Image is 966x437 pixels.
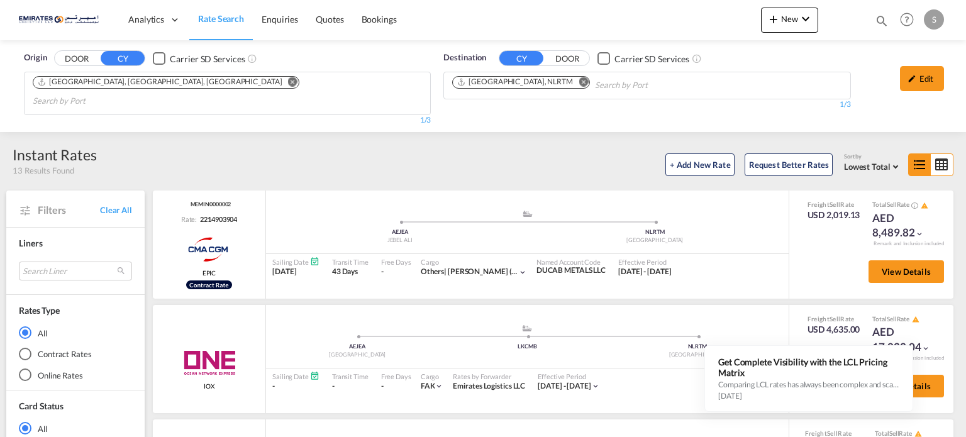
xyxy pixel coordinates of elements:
[453,381,525,390] span: Emirates Logistics LLC
[665,153,735,176] button: + Add New Rate
[887,201,897,208] span: Sell
[272,267,319,277] div: [DATE]
[872,211,935,241] div: AED 8,489.82
[332,257,369,267] div: Transit Time
[381,372,411,381] div: Free Days
[830,315,840,323] span: Sell
[19,6,104,34] img: c67187802a5a11ec94275b5db69a26e6.png
[844,153,902,161] div: Sort by
[924,9,944,30] div: S
[889,429,899,437] span: Sell
[844,158,902,173] md-select: Select: Lowest Total
[19,422,132,434] md-radio-button: All
[100,204,132,216] span: Clear All
[872,200,935,210] div: Total Rate
[128,13,164,26] span: Analytics
[908,74,916,83] md-icon: icon-pencil
[247,53,257,64] md-icon: Unchecked: Search for CY (Container Yard) services for all selected carriers.Checked : Search for...
[896,9,924,31] div: Help
[421,372,444,381] div: Cargo
[187,201,231,209] span: MEMIN0000002
[453,381,525,392] div: Emirates Logistics LLC
[875,14,889,33] div: icon-magnify
[272,257,319,267] div: Sailing Date
[421,381,435,390] span: FAK
[530,254,612,280] div: DUCAB METALS LLC
[272,236,528,245] div: JEBEL ALI
[830,201,840,208] span: Sell
[538,381,591,392] div: 01 Sep 2025 - 30 Sep 2025
[55,52,99,66] button: DOOR
[153,52,245,65] md-checkbox: Checkbox No Ink
[766,11,781,26] md-icon: icon-plus 400-fg
[24,52,47,64] span: Origin
[528,236,783,245] div: [GEOGRAPHIC_DATA]
[381,381,384,392] div: -
[844,162,891,172] span: Lowest Total
[421,267,448,276] span: Others
[421,257,527,267] div: Cargo
[808,314,860,323] div: Freight Rate
[618,267,672,276] span: [DATE] - [DATE]
[442,343,612,351] div: LKCMB
[921,202,928,209] md-icon: icon-alert
[332,372,369,381] div: Transit Time
[872,324,935,355] div: AED 17,022.04
[186,280,232,289] div: Rollable available
[435,382,443,390] md-icon: icon-chevron-down
[170,53,245,65] div: Carrier SD Services
[909,201,918,210] button: Spot Rates are dynamic & can fluctuate with time
[272,343,442,351] div: AEJEA
[591,382,600,390] md-icon: icon-chevron-down
[101,51,145,65] button: CY
[280,77,299,89] button: Remove
[519,325,535,331] md-icon: assets/icons/custom/ship-fill.svg
[919,201,928,210] button: icon-alert
[362,14,397,25] span: Bookings
[421,267,518,277] div: [PERSON_NAME] (upa) | nac - ducab metals llc
[37,77,285,87] div: Press delete to remove this chip.
[827,429,838,437] span: Sell
[13,145,97,165] div: Instant Rates
[310,257,319,266] md-icon: Schedules Available
[443,52,486,64] span: Destination
[457,77,573,87] div: Rotterdam, NLRTM
[19,369,132,382] md-radio-button: Online Rates
[538,381,591,390] span: [DATE] - [DATE]
[915,230,924,238] md-icon: icon-chevron-down
[618,267,672,277] div: 01 Sep 2025 - 30 Sep 2025
[882,267,931,277] span: View Details
[187,201,231,209] div: Contract / Rate Agreement / Tariff / Spot Pricing Reference Number: MEMIN0000002
[931,154,953,175] md-icon: icon-table-large
[518,268,527,277] md-icon: icon-chevron-down
[444,267,447,276] span: |
[316,14,343,25] span: Quotes
[272,228,528,236] div: AEJEA
[911,315,919,324] button: icon-alert
[19,348,132,360] md-radio-button: Contract Rates
[618,257,672,267] div: Effective Period
[808,200,860,209] div: Freight Rate
[875,14,889,28] md-icon: icon-magnify
[869,260,944,283] button: View Details
[24,115,431,126] div: 1/3
[19,238,42,248] span: Liners
[692,53,702,64] md-icon: Unchecked: Search for CY (Container Yard) services for all selected carriers.Checked : Search for...
[332,267,369,277] div: 43 Days
[197,214,237,224] div: 2214903904
[570,77,589,89] button: Remove
[909,154,931,175] md-icon: icon-format-list-bulleted
[798,11,813,26] md-icon: icon-chevron-down
[545,52,589,66] button: DOOR
[520,211,535,217] md-icon: assets/icons/custom/ship-fill.svg
[37,77,282,87] div: Port of Jebel Ali, Jebel Ali, AEJEA
[613,351,782,359] div: [GEOGRAPHIC_DATA]
[808,209,860,221] div: USD 2,019.13
[536,257,606,267] div: Named Account Code
[272,381,319,392] div: -
[808,323,860,336] div: USD 4,635.00
[538,372,600,381] div: Effective Period
[19,304,60,317] div: Rates Type
[31,72,424,111] md-chips-wrap: Chips container. Use arrow keys to select chips.
[900,66,944,91] div: icon-pencilEdit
